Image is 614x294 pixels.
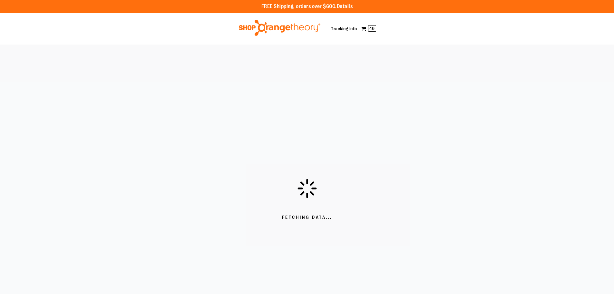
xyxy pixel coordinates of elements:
a: Details [337,4,353,9]
span: 46 [368,25,376,32]
img: Shop Orangetheory [238,20,321,36]
a: Tracking Info [331,26,357,31]
p: FREE Shipping, orders over $600. [261,3,353,10]
span: Fetching Data... [282,214,332,221]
